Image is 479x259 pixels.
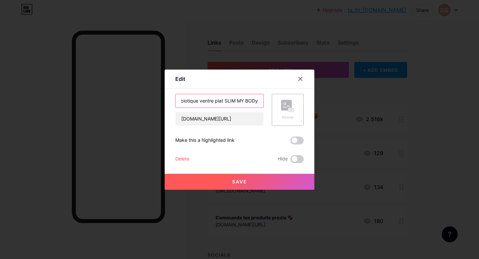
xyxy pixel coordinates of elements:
input: URL [176,112,263,126]
div: Edit [175,75,185,83]
span: Save [232,179,247,184]
div: Make this a highlighted link [175,136,235,144]
button: Save [165,174,314,190]
span: Hide [278,155,288,163]
div: Picture [281,115,294,120]
div: Delete [175,155,189,163]
input: Title [176,94,263,108]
